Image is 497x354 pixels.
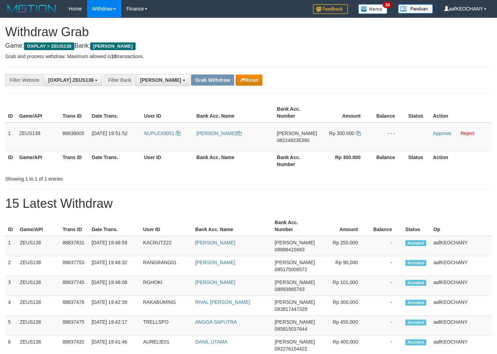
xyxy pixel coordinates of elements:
[433,131,451,136] a: Approve
[358,4,388,14] img: Button%20Memo.svg
[192,216,272,236] th: Bank Acc. Name
[194,151,274,171] th: Bank Acc. Name
[320,151,371,171] th: Rp 300.000
[5,151,16,171] th: ID
[405,240,426,246] span: Accepted
[48,77,93,83] span: [OXPLAY] ZEUS138
[383,2,392,8] span: 34
[140,236,192,256] td: KACRUTZ22
[371,103,406,123] th: Balance
[60,151,89,171] th: Trans ID
[405,300,426,306] span: Accepted
[431,216,492,236] th: Op
[461,131,475,136] a: Reject
[104,74,136,86] div: Filter Bank
[406,103,430,123] th: Status
[275,286,305,292] span: Copy 08993965763 to clipboard
[5,256,17,276] td: 2
[368,276,403,296] td: -
[368,256,403,276] td: -
[195,240,235,245] a: [PERSON_NAME]
[5,316,17,336] td: 5
[44,74,102,86] button: [OXPLAY] ZEUS138
[368,316,403,336] td: -
[5,276,17,296] td: 3
[318,256,368,276] td: Rp 90,000
[141,103,193,123] th: User ID
[275,280,315,285] span: [PERSON_NAME]
[275,240,315,245] span: [PERSON_NAME]
[275,339,315,345] span: [PERSON_NAME]
[430,103,492,123] th: Action
[275,346,307,352] span: Copy 082276154422 to clipboard
[368,216,403,236] th: Balance
[272,216,318,236] th: Bank Acc. Number
[60,296,89,316] td: 88837476
[195,280,235,285] a: [PERSON_NAME]
[141,151,193,171] th: User ID
[405,280,426,286] span: Accepted
[275,247,305,252] span: Copy 08888415683 to clipboard
[5,74,44,86] div: Filter Website
[277,137,309,143] span: Copy 082248235390 to clipboard
[5,123,16,151] td: 1
[17,216,60,236] th: Game/API
[405,260,426,266] span: Accepted
[62,131,84,136] span: 88838005
[136,74,190,86] button: [PERSON_NAME]
[318,236,368,256] td: Rp 250,000
[89,296,140,316] td: [DATE] 19:42:39
[431,316,492,336] td: aafKEOCHANY
[17,276,60,296] td: ZEUS138
[274,151,320,171] th: Bank Acc. Number
[60,256,89,276] td: 88837753
[195,260,235,265] a: [PERSON_NAME]
[5,25,492,39] h1: Withdraw Grab
[406,151,430,171] th: Status
[140,256,192,276] td: RANGRANG01
[371,123,406,151] td: - - -
[431,296,492,316] td: aafKEOCHANY
[140,276,192,296] td: RGHOKI
[318,216,368,236] th: Amount
[277,131,317,136] span: [PERSON_NAME]
[89,236,140,256] td: [DATE] 19:48:59
[16,151,60,171] th: Game/API
[368,236,403,256] td: -
[275,260,315,265] span: [PERSON_NAME]
[318,316,368,336] td: Rp 450,000
[5,103,16,123] th: ID
[275,306,307,312] span: Copy 083817447329 to clipboard
[89,151,141,171] th: Date Trans.
[140,216,192,236] th: User ID
[144,131,174,136] span: NUPLEX9051
[405,320,426,325] span: Accepted
[5,197,492,211] h1: 15 Latest Withdraw
[17,256,60,276] td: ZEUS138
[318,296,368,316] td: Rp 300,000
[5,53,492,60] p: Grab and process withdraw. Maximum allowed is transactions.
[24,42,74,50] span: OXPLAY > ZEUS138
[5,3,58,14] img: MOTION_logo.png
[191,74,234,86] button: Grab Withdraw
[431,256,492,276] td: aafKEOCHANY
[92,131,127,136] span: [DATE] 19:51:52
[368,296,403,316] td: -
[398,4,433,14] img: panduan.png
[320,103,371,123] th: Amount
[195,299,250,305] a: RIVAL [PERSON_NAME]
[431,236,492,256] td: aafKEOCHANY
[140,316,192,336] td: TRELLSPO
[89,103,141,123] th: Date Trans.
[431,276,492,296] td: aafKEOCHANY
[89,276,140,296] td: [DATE] 19:48:08
[318,276,368,296] td: Rp 101,000
[329,131,354,136] span: Rp 300.000
[17,236,60,256] td: ZEUS138
[60,103,89,123] th: Trans ID
[16,123,60,151] td: ZEUS138
[313,4,348,14] img: Feedback.jpg
[90,42,135,50] span: [PERSON_NAME]
[5,296,17,316] td: 4
[111,54,116,59] strong: 10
